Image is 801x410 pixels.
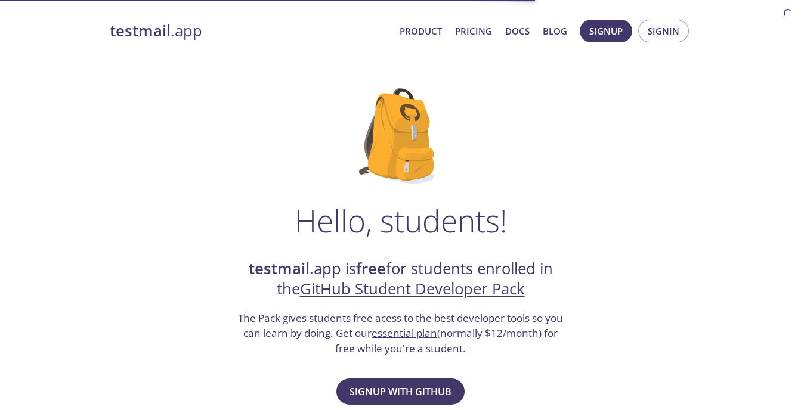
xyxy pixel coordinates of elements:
[300,278,525,299] a: GitHub Student Developer Pack
[356,258,386,279] strong: free
[110,21,390,41] a: testmail.app
[648,23,679,39] span: Signin
[237,310,565,356] h3: The Pack gives students free acess to the best developer tools so you can learn by doing. Get our...
[543,23,567,39] a: Blog
[350,383,451,400] span: Signup with GitHub
[110,20,171,41] strong: testmail
[372,326,437,340] a: essential plan
[336,378,465,405] button: Signup with GitHub
[455,23,492,39] a: Pricing
[237,259,565,300] h2: .app is for students enrolled in the
[505,23,530,39] a: Docs
[359,88,442,184] img: github-student-backpack.png
[295,203,507,238] h1: Hello, students!
[249,258,310,279] strong: testmail
[638,20,689,42] button: Signin
[580,20,632,42] button: Signup
[400,23,442,39] a: Product
[589,23,623,39] span: Signup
